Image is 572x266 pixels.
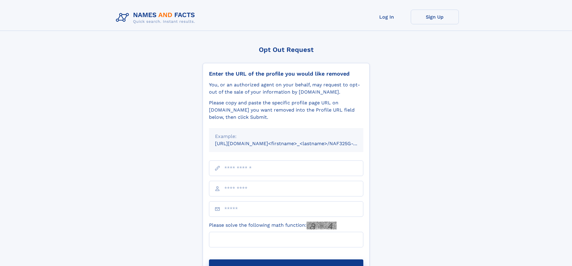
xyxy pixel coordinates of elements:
[209,222,337,229] label: Please solve the following math function:
[215,141,375,146] small: [URL][DOMAIN_NAME]<firstname>_<lastname>/NAF325G-xxxxxxxx
[363,10,411,24] a: Log In
[209,81,363,96] div: You, or an authorized agent on your behalf, may request to opt-out of the sale of your informatio...
[209,70,363,77] div: Enter the URL of the profile you would like removed
[209,99,363,121] div: Please copy and paste the specific profile page URL on [DOMAIN_NAME] you want removed into the Pr...
[215,133,357,140] div: Example:
[411,10,459,24] a: Sign Up
[203,46,370,53] div: Opt Out Request
[113,10,200,26] img: Logo Names and Facts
